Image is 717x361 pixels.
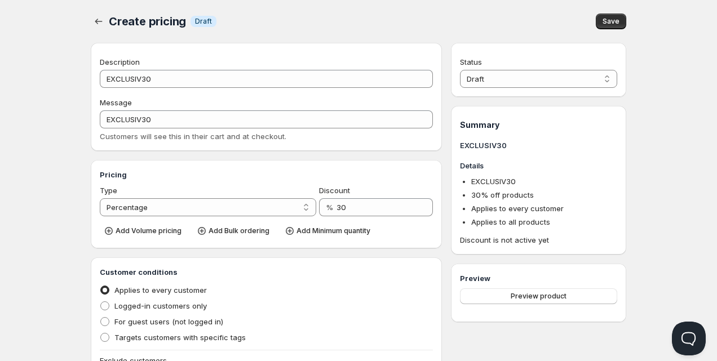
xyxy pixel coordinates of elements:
h3: Preview [460,273,617,284]
h3: Pricing [100,169,433,180]
button: Save [596,14,626,29]
h3: EXCLUSIV30 [460,140,617,151]
button: Add Minimum quantity [281,223,377,239]
span: Message [100,98,132,107]
button: Preview product [460,288,617,304]
span: Draft [195,17,212,26]
span: % [326,203,333,212]
h1: Summary [460,119,617,131]
span: Discount [319,186,350,195]
span: Preview product [511,292,566,301]
iframe: Help Scout Beacon - Open [672,322,706,355]
span: Applies to every customer [471,204,564,213]
input: Private internal description [100,70,433,88]
button: Add Volume pricing [100,223,188,239]
button: Add Bulk ordering [193,223,276,239]
span: For guest users (not logged in) [114,317,223,326]
span: Type [100,186,117,195]
h3: Details [460,160,617,171]
span: Applies to every customer [114,286,207,295]
span: 30 % off products [471,190,534,199]
span: Discount is not active yet [460,234,617,246]
span: Targets customers with specific tags [114,333,246,342]
h3: Customer conditions [100,266,433,278]
span: Save [603,17,619,26]
span: Logged-in customers only [114,301,207,310]
span: Applies to all products [471,217,550,226]
span: Status [460,57,482,66]
span: Create pricing [109,15,186,28]
span: Add Bulk ordering [209,226,269,235]
span: Add Minimum quantity [296,226,370,235]
span: EXCLUSIV30 [471,177,516,186]
span: Description [100,57,140,66]
span: Customers will see this in their cart and at checkout. [100,132,286,141]
span: Add Volume pricing [116,226,182,235]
